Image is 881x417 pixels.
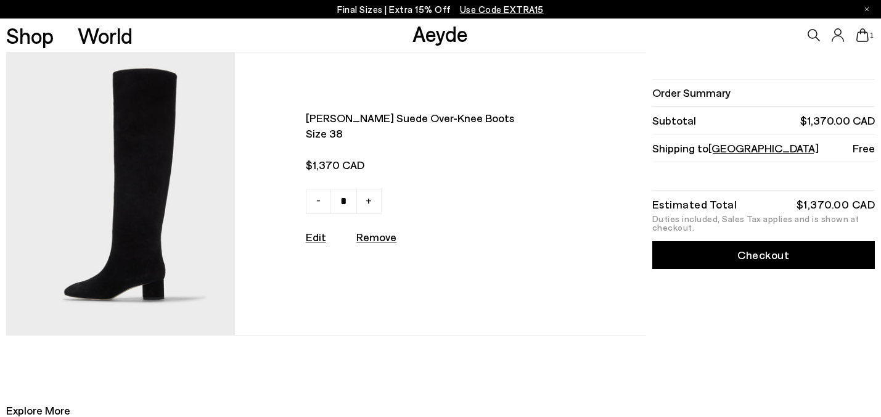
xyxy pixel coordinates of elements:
a: Aeyde [412,20,468,46]
span: Shipping to [652,141,819,156]
a: Shop [6,25,54,46]
span: + [366,192,372,207]
a: World [78,25,133,46]
span: - [316,192,321,207]
span: Free [853,141,875,156]
span: 1 [869,32,875,39]
span: Size 38 [306,126,555,141]
div: Duties included, Sales Tax applies and is shown at checkout. [652,215,875,232]
div: $1,370.00 CAD [797,200,875,208]
li: Order Summary [652,79,875,107]
span: $1,370 CAD [306,157,555,173]
a: 1 [856,28,869,42]
p: Final Sizes | Extra 15% Off [337,2,544,17]
div: Estimated Total [652,200,737,208]
a: + [356,189,382,214]
a: - [306,189,331,214]
u: Remove [356,230,396,244]
span: $1,370.00 CAD [800,113,875,128]
li: Subtotal [652,107,875,134]
a: Edit [306,230,326,244]
span: [PERSON_NAME] suede over-knee boots [306,110,555,126]
img: AEYDE-WILLA-COW-SUEDE-LEATHER-BLACK-1_ad8e8529-56e3-49be-927f-664acbb13655_580x.jpg [6,52,236,334]
span: Navigate to /collections/ss25-final-sizes [460,4,544,15]
span: [GEOGRAPHIC_DATA] [708,141,819,155]
a: Checkout [652,241,875,269]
